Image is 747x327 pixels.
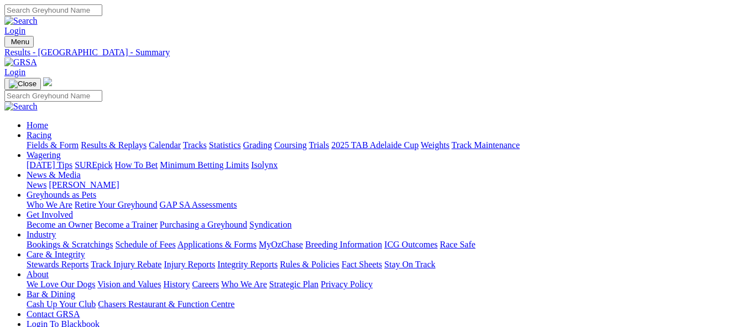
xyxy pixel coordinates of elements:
[160,220,247,229] a: Purchasing a Greyhound
[49,180,119,189] a: [PERSON_NAME]
[91,260,161,269] a: Track Injury Rebate
[27,140,743,150] div: Racing
[309,140,329,150] a: Trials
[4,67,25,77] a: Login
[27,279,95,289] a: We Love Our Dogs
[115,240,175,249] a: Schedule of Fees
[27,250,85,259] a: Care & Integrity
[27,240,743,250] div: Industry
[384,240,437,249] a: ICG Outcomes
[95,220,158,229] a: Become a Trainer
[27,309,80,319] a: Contact GRSA
[4,78,41,90] button: Toggle navigation
[342,260,382,269] a: Fact Sheets
[440,240,475,249] a: Race Safe
[27,230,56,239] a: Industry
[81,140,147,150] a: Results & Replays
[160,160,249,170] a: Minimum Betting Limits
[27,180,46,189] a: News
[27,240,113,249] a: Bookings & Scratchings
[27,190,96,199] a: Greyhounds as Pets
[192,279,219,289] a: Careers
[163,279,190,289] a: History
[4,36,34,48] button: Toggle navigation
[305,240,382,249] a: Breeding Information
[27,279,743,289] div: About
[209,140,241,150] a: Statistics
[27,160,743,170] div: Wagering
[421,140,450,150] a: Weights
[27,140,79,150] a: Fields & Form
[27,210,73,219] a: Get Involved
[27,180,743,190] div: News & Media
[97,279,161,289] a: Vision and Values
[27,200,72,209] a: Who We Are
[4,102,38,112] img: Search
[75,200,158,209] a: Retire Your Greyhound
[9,80,36,88] img: Close
[27,260,743,270] div: Care & Integrity
[183,140,207,150] a: Tracks
[27,130,51,140] a: Racing
[274,140,307,150] a: Coursing
[27,200,743,210] div: Greyhounds as Pets
[27,150,61,160] a: Wagering
[251,160,278,170] a: Isolynx
[243,140,272,150] a: Grading
[4,90,102,102] input: Search
[27,289,75,299] a: Bar & Dining
[11,38,29,46] span: Menu
[259,240,303,249] a: MyOzChase
[115,160,158,170] a: How To Bet
[269,279,318,289] a: Strategic Plan
[27,120,48,130] a: Home
[27,220,743,230] div: Get Involved
[4,57,37,67] img: GRSA
[27,260,88,269] a: Stewards Reports
[27,220,92,229] a: Become an Owner
[164,260,215,269] a: Injury Reports
[98,299,234,309] a: Chasers Restaurant & Function Centre
[27,299,96,309] a: Cash Up Your Club
[4,4,102,16] input: Search
[27,160,72,170] a: [DATE] Tips
[221,279,267,289] a: Who We Are
[27,170,81,180] a: News & Media
[149,140,181,150] a: Calendar
[177,240,257,249] a: Applications & Forms
[75,160,112,170] a: SUREpick
[4,48,743,57] a: Results - [GEOGRAPHIC_DATA] - Summary
[43,77,52,86] img: logo-grsa-white.png
[160,200,237,209] a: GAP SA Assessments
[4,26,25,35] a: Login
[280,260,339,269] a: Rules & Policies
[331,140,419,150] a: 2025 TAB Adelaide Cup
[384,260,435,269] a: Stay On Track
[249,220,291,229] a: Syndication
[217,260,278,269] a: Integrity Reports
[452,140,520,150] a: Track Maintenance
[27,299,743,309] div: Bar & Dining
[321,279,373,289] a: Privacy Policy
[4,16,38,26] img: Search
[27,270,49,279] a: About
